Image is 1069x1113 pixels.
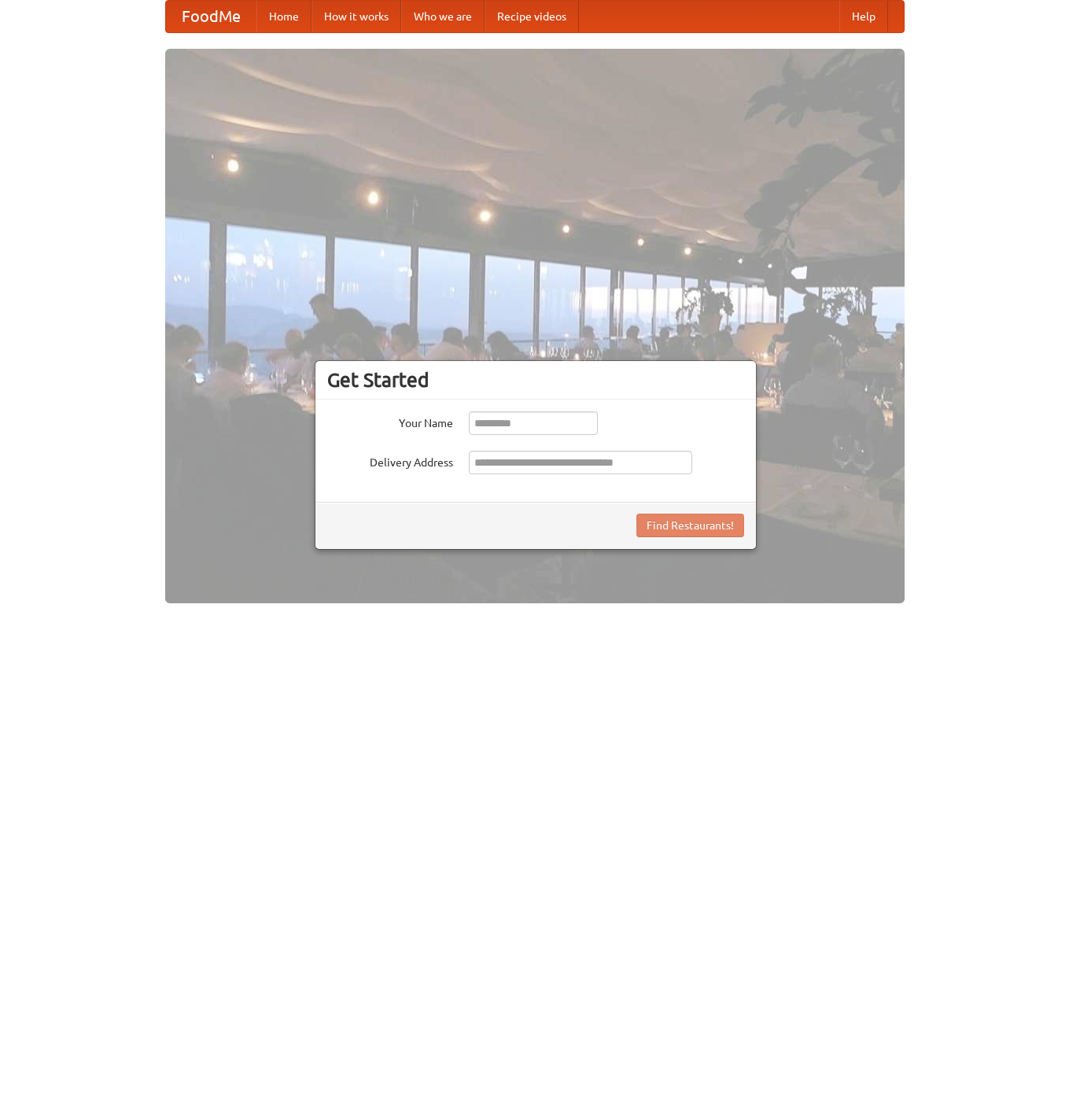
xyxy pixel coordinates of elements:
[327,368,744,392] h3: Get Started
[485,1,579,32] a: Recipe videos
[327,411,453,431] label: Your Name
[311,1,401,32] a: How it works
[256,1,311,32] a: Home
[839,1,888,32] a: Help
[166,1,256,32] a: FoodMe
[327,451,453,470] label: Delivery Address
[401,1,485,32] a: Who we are
[636,514,744,537] button: Find Restaurants!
